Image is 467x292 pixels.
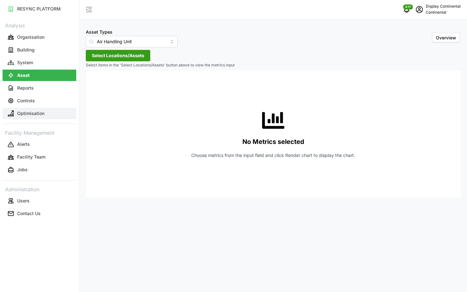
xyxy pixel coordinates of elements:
[3,69,76,82] a: Asset
[191,152,355,159] p: Choose metrics from the input field and click Render chart to display the chart.
[86,29,112,36] label: Asset Types
[17,210,41,217] p: Contact Us
[17,154,45,160] p: Facility Team
[3,31,76,44] a: Organisation
[3,139,76,150] button: Alerts
[400,3,413,16] button: notifications
[3,70,76,81] button: Asset
[3,108,76,119] button: Optimisation
[17,110,44,117] p: Optimisation
[3,128,76,137] p: Facility Management
[3,184,76,194] p: Administration
[3,82,76,94] button: Reports
[3,31,76,43] button: Organisation
[17,72,30,78] p: Asset
[426,3,461,10] p: Display Continental
[17,85,34,91] p: Reports
[3,151,76,164] a: Facility Team
[17,6,61,12] p: RESYNC PLATFORM
[3,94,76,107] a: Controls
[3,107,76,120] a: Optimisation
[17,166,28,173] p: Jobs
[17,47,35,53] p: Building
[3,95,76,106] button: Controls
[3,20,76,30] p: Analysis
[17,198,30,204] p: Users
[3,57,76,68] button: System
[17,98,35,104] p: Controls
[405,5,411,9] span: 677
[413,3,426,16] button: schedule
[3,164,76,176] button: Jobs
[3,44,76,56] button: Building
[92,50,144,61] span: Select Locations/Assets
[17,141,30,147] p: Alerts
[3,3,76,15] button: RESYNC PLATFORM
[436,35,456,40] span: Overview
[86,63,461,68] p: Select items in the 'Select Locations/Assets' button above to view the metrics input
[3,208,76,219] button: Contact Us
[17,34,44,40] p: Organisation
[426,10,461,16] p: Continental
[17,59,33,66] p: System
[3,152,76,163] button: Facility Team
[242,137,304,147] p: No Metrics selected
[86,50,150,61] button: Select Locations/Assets
[3,207,76,220] a: Contact Us
[3,56,76,69] a: System
[3,195,76,207] button: Users
[3,138,76,151] a: Alerts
